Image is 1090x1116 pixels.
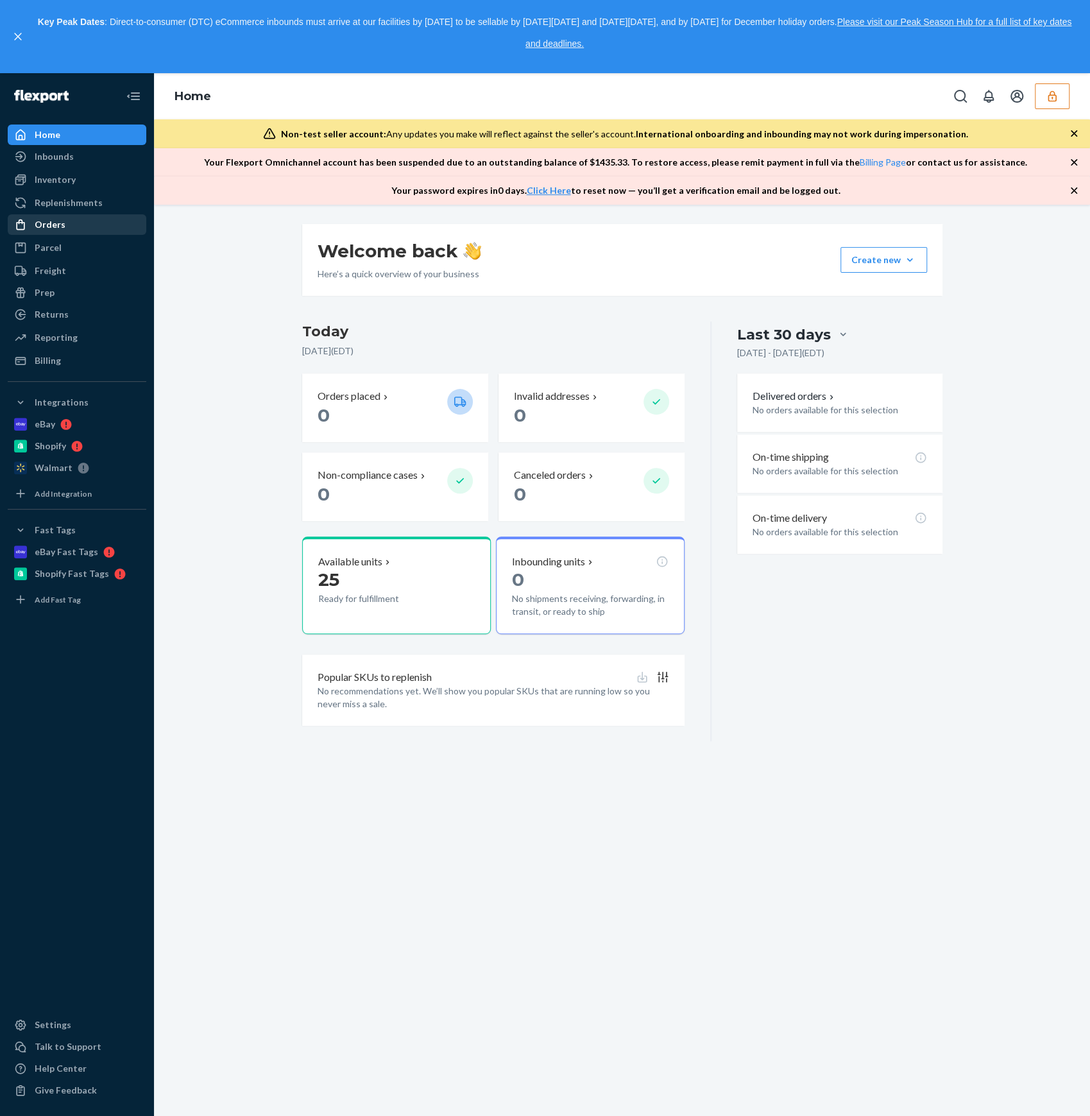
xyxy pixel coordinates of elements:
[318,468,418,483] p: Non-compliance cases
[512,569,524,590] span: 0
[35,241,62,254] div: Parcel
[753,389,837,404] button: Delivered orders
[8,237,146,258] a: Parcel
[8,1015,146,1035] a: Settings
[753,450,829,465] p: On-time shipping
[391,184,840,197] p: Your password expires in 0 days . to reset now — you’ll get a verification email and be logged out.
[35,128,60,141] div: Home
[38,17,105,27] strong: Key Peak Dates
[636,128,968,139] span: International onboarding and inbounding may not work during impersonation.
[318,685,670,710] p: No recommendations yet. We’ll show you popular SKUs that are running low so you never miss a sale.
[318,239,481,262] h1: Welcome back
[512,592,668,618] p: No shipments receiving, forwarding, in transit, or ready to ship
[31,12,1078,55] p: : Direct-to-consumer (DTC) eCommerce inbounds must arrive at our facilities by [DATE] to be sella...
[8,520,146,540] button: Fast Tags
[840,247,927,273] button: Create new
[8,282,146,303] a: Prep
[204,156,1027,169] p: Your Flexport Omnichannel account has been suspended due to an outstanding balance of $ 1435.33 ....
[753,526,926,538] p: No orders available for this selection
[318,268,481,280] p: Here’s a quick overview of your business
[8,146,146,167] a: Inbounds
[463,242,481,260] img: hand-wave emoji
[948,83,973,109] button: Open Search Box
[35,461,72,474] div: Walmart
[35,286,55,299] div: Prep
[35,308,69,321] div: Returns
[164,78,221,116] ol: breadcrumbs
[318,404,330,426] span: 0
[8,392,146,413] button: Integrations
[527,185,571,196] a: Click Here
[12,30,24,43] button: close,
[8,436,146,456] a: Shopify
[302,322,685,342] h3: Today
[35,354,61,367] div: Billing
[281,128,386,139] span: Non-test seller account:
[35,440,66,452] div: Shopify
[1004,83,1030,109] button: Open account menu
[35,1018,71,1031] div: Settings
[8,542,146,562] a: eBay Fast Tags
[35,396,89,409] div: Integrations
[976,83,1001,109] button: Open notifications
[35,264,66,277] div: Freight
[35,150,74,163] div: Inbounds
[8,261,146,281] a: Freight
[737,347,824,359] p: [DATE] - [DATE] ( EDT )
[8,327,146,348] a: Reporting
[8,169,146,190] a: Inventory
[35,488,92,499] div: Add Integration
[8,458,146,478] a: Walmart
[8,1080,146,1101] button: Give Feedback
[525,17,1071,49] a: Please visit our Peak Season Hub for a full list of key dates and deadlines.
[121,83,146,109] button: Close Navigation
[318,670,432,685] p: Popular SKUs to replenish
[35,173,76,186] div: Inventory
[318,569,339,590] span: 25
[302,345,685,357] p: [DATE] ( EDT )
[35,218,65,231] div: Orders
[35,1040,101,1053] div: Talk to Support
[35,567,109,580] div: Shopify Fast Tags
[753,511,827,526] p: On-time delivery
[281,128,968,141] div: Any updates you make will reflect against the seller's account.
[8,1036,146,1057] button: Talk to Support
[737,325,831,345] div: Last 30 days
[8,193,146,213] a: Replenishments
[302,373,488,442] button: Orders placed 0
[35,1062,87,1075] div: Help Center
[8,124,146,145] a: Home
[35,418,55,431] div: eBay
[35,594,81,605] div: Add Fast Tag
[753,404,926,416] p: No orders available for this selection
[14,90,69,103] img: Flexport logo
[753,465,926,477] p: No orders available for this selection
[8,350,146,371] a: Billing
[498,452,685,521] button: Canceled orders 0
[514,468,586,483] p: Canceled orders
[514,483,526,505] span: 0
[514,389,590,404] p: Invalid addresses
[35,524,76,537] div: Fast Tags
[860,157,906,167] a: Billing Page
[8,589,146,610] a: Add Fast Tag
[35,1084,97,1097] div: Give Feedback
[35,196,103,209] div: Replenishments
[8,483,146,504] a: Add Integration
[302,537,491,634] button: Available units25Ready for fulfillment
[318,554,382,569] p: Available units
[318,592,437,605] p: Ready for fulfillment
[28,9,55,21] span: Chat
[175,89,211,103] a: Home
[302,452,488,521] button: Non-compliance cases 0
[35,331,78,344] div: Reporting
[8,304,146,325] a: Returns
[496,537,685,634] button: Inbounding units0No shipments receiving, forwarding, in transit, or ready to ship
[8,1058,146,1079] a: Help Center
[8,214,146,235] a: Orders
[498,373,685,442] button: Invalid addresses 0
[8,414,146,434] a: eBay
[514,404,526,426] span: 0
[318,389,380,404] p: Orders placed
